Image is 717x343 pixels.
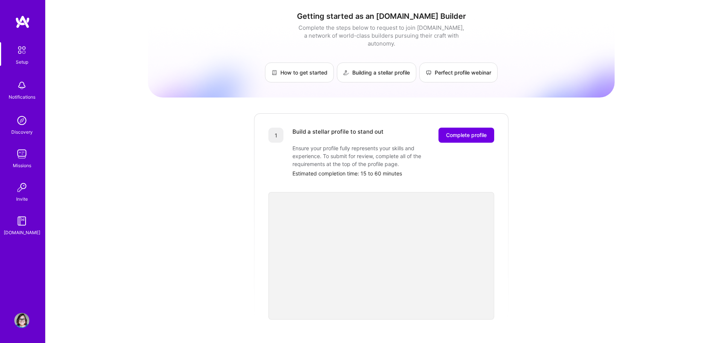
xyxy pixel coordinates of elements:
a: User Avatar [12,313,31,328]
div: [DOMAIN_NAME] [4,229,40,236]
div: Invite [16,195,28,203]
div: Estimated completion time: 15 to 60 minutes [292,169,494,177]
div: Complete the steps below to request to join [DOMAIN_NAME], a network of world-class builders purs... [297,24,466,47]
span: Complete profile [446,131,487,139]
div: Ensure your profile fully represents your skills and experience. To submit for review, complete a... [292,144,443,168]
img: bell [14,78,29,93]
img: setup [14,42,30,58]
img: User Avatar [14,313,29,328]
div: Build a stellar profile to stand out [292,128,384,143]
iframe: video [268,192,494,320]
div: Missions [13,162,31,169]
div: 1 [268,128,283,143]
button: Complete profile [438,128,494,143]
img: discovery [14,113,29,128]
img: guide book [14,213,29,229]
img: Perfect profile webinar [426,70,432,76]
img: Building a stellar profile [343,70,349,76]
div: Discovery [11,128,33,136]
h1: Getting started as an [DOMAIN_NAME] Builder [148,12,615,21]
div: Notifications [9,93,35,101]
a: Building a stellar profile [337,63,416,82]
a: Perfect profile webinar [419,63,498,82]
div: Setup [16,58,28,66]
img: How to get started [271,70,277,76]
img: Invite [14,180,29,195]
a: How to get started [265,63,334,82]
img: logo [15,15,30,29]
img: teamwork [14,146,29,162]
